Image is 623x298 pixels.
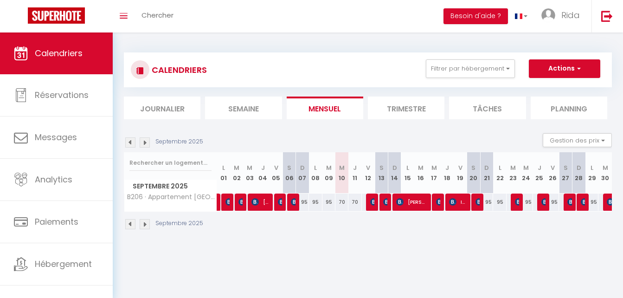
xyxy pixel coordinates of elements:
[287,163,291,172] abbr: S
[475,193,480,211] span: [PERSON_NAME]
[458,163,462,172] abbr: V
[515,193,519,211] span: [PERSON_NAME] Presa
[257,152,270,194] th: 04
[238,193,243,211] span: [PERSON_NAME]
[155,219,203,228] p: Septembre 2025
[326,163,332,172] abbr: M
[149,59,207,80] h3: CALENDRIERS
[388,152,401,194] th: 14
[222,163,225,172] abbr: L
[546,194,559,211] div: 95
[348,194,361,211] div: 70
[392,163,397,172] abbr: D
[339,163,345,172] abbr: M
[291,193,295,211] span: [PERSON_NAME]
[499,163,501,172] abbr: L
[591,163,593,172] abbr: L
[35,131,77,143] span: Messages
[523,163,529,172] abbr: M
[493,194,506,211] div: 95
[274,163,278,172] abbr: V
[287,97,363,119] li: Mensuel
[585,152,598,194] th: 29
[28,7,85,24] img: Super Booking
[520,152,533,194] th: 24
[35,258,92,270] span: Hébergement
[406,163,409,172] abbr: L
[309,194,322,211] div: 95
[577,163,581,172] abbr: D
[155,137,203,146] p: Septembre 2025
[379,163,384,172] abbr: S
[529,59,600,78] button: Actions
[35,216,78,227] span: Paiements
[581,193,585,211] span: [PERSON_NAME]
[533,152,546,194] th: 25
[353,163,357,172] abbr: J
[561,9,580,21] span: Rida
[449,193,466,211] span: Izotova Anastasiia
[296,152,309,194] th: 07
[418,163,424,172] abbr: M
[396,193,426,211] span: [PERSON_NAME]
[366,163,370,172] abbr: V
[35,174,72,185] span: Analytics
[296,194,309,211] div: 95
[551,163,555,172] abbr: V
[564,163,568,172] abbr: S
[234,163,239,172] abbr: M
[300,163,305,172] abbr: D
[572,152,585,194] th: 28
[493,152,506,194] th: 22
[217,194,222,211] a: [PERSON_NAME]
[309,152,322,194] th: 08
[428,152,441,194] th: 17
[368,97,444,119] li: Trimestre
[471,163,475,172] abbr: S
[546,152,559,194] th: 26
[322,194,335,211] div: 95
[436,193,440,211] span: [PERSON_NAME]
[126,194,218,201] span: B206 · Appartement [GEOGRAPHIC_DATA]
[383,193,387,211] span: [PERSON_NAME]
[141,10,173,20] span: Chercher
[35,89,89,101] span: Réservations
[414,152,427,194] th: 16
[270,152,283,194] th: 05
[348,152,361,194] th: 11
[541,193,546,211] span: [PERSON_NAME] Presa
[445,163,449,172] abbr: J
[124,97,200,119] li: Journalier
[538,163,541,172] abbr: J
[35,47,83,59] span: Calendriers
[278,193,282,211] span: [PERSON_NAME]
[335,194,348,211] div: 70
[480,152,493,194] th: 21
[443,8,508,24] button: Besoin d'aide ?
[375,152,388,194] th: 13
[543,133,612,147] button: Gestion des prix
[484,163,489,172] abbr: D
[567,193,572,211] span: [PERSON_NAME]
[314,163,317,172] abbr: L
[205,97,282,119] li: Semaine
[129,155,212,171] input: Rechercher un logement...
[251,193,269,211] span: [PERSON_NAME]
[335,152,348,194] th: 10
[225,193,230,211] span: [PERSON_NAME]
[124,180,217,193] span: Septembre 2025
[322,152,335,194] th: 09
[541,8,555,22] img: ...
[370,193,374,211] span: [PERSON_NAME]homme
[247,163,252,172] abbr: M
[531,97,607,119] li: Planning
[601,10,613,22] img: logout
[426,59,515,78] button: Filtrer par hébergement
[559,152,572,194] th: 27
[510,163,516,172] abbr: M
[261,163,265,172] abbr: J
[585,194,598,211] div: 95
[598,152,612,194] th: 30
[467,152,480,194] th: 20
[454,152,467,194] th: 19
